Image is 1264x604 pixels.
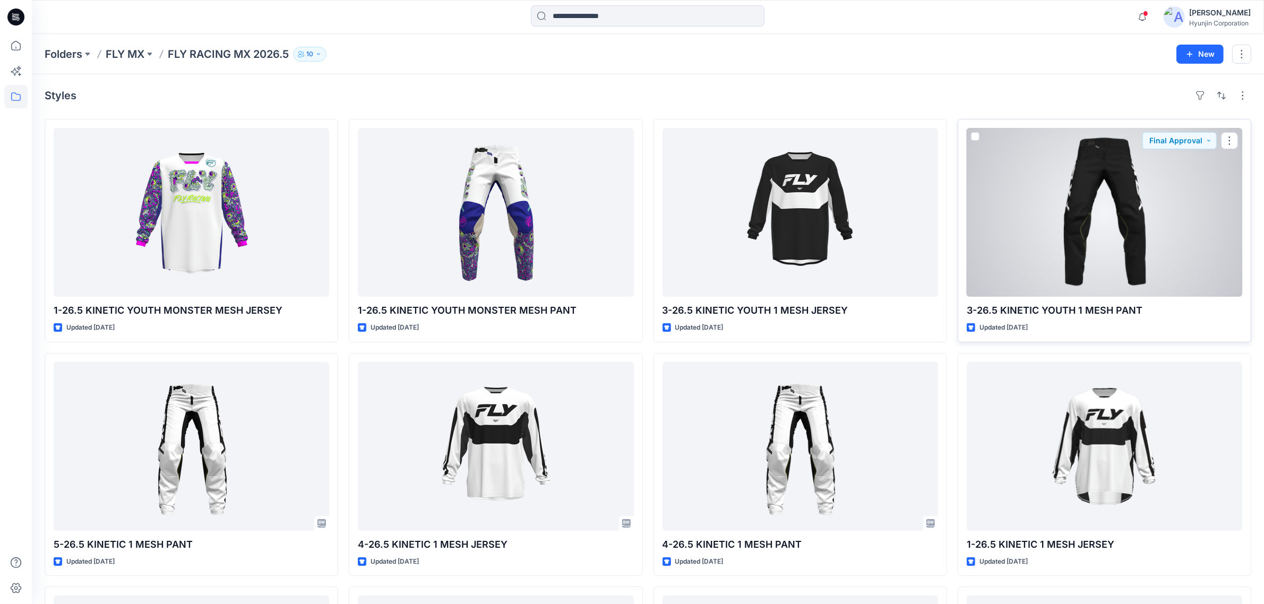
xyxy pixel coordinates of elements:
[663,303,938,318] p: 3-26.5 KINETIC YOUTH 1 MESH JERSEY
[358,362,633,531] a: 4-26.5 KINETIC 1 MESH JERSEY
[1164,6,1185,28] img: avatar
[106,47,144,62] a: FLY MX
[54,537,329,552] p: 5-26.5 KINETIC 1 MESH PANT
[1189,19,1251,27] div: Hyunjin Corporation
[54,362,329,531] a: 5-26.5 KINETIC 1 MESH PANT
[168,47,289,62] p: FLY RACING MX 2026.5
[54,303,329,318] p: 1-26.5 KINETIC YOUTH MONSTER MESH JERSEY
[967,537,1242,552] p: 1-26.5 KINETIC 1 MESH JERSEY
[967,362,1242,531] a: 1-26.5 KINETIC 1 MESH JERSEY
[371,322,419,333] p: Updated [DATE]
[675,322,724,333] p: Updated [DATE]
[663,362,938,531] a: 4-26.5 KINETIC 1 MESH PANT
[358,128,633,297] a: 1-26.5 KINETIC YOUTH MONSTER MESH PANT
[967,128,1242,297] a: 3-26.5 KINETIC YOUTH 1 MESH PANT
[371,556,419,567] p: Updated [DATE]
[306,48,313,60] p: 10
[54,128,329,297] a: 1-26.5 KINETIC YOUTH MONSTER MESH JERSEY
[1176,45,1224,64] button: New
[45,89,76,102] h4: Styles
[66,322,115,333] p: Updated [DATE]
[1189,6,1251,19] div: [PERSON_NAME]
[358,537,633,552] p: 4-26.5 KINETIC 1 MESH JERSEY
[675,556,724,567] p: Updated [DATE]
[663,128,938,297] a: 3-26.5 KINETIC YOUTH 1 MESH JERSEY
[45,47,82,62] a: Folders
[293,47,326,62] button: 10
[66,556,115,567] p: Updated [DATE]
[979,556,1028,567] p: Updated [DATE]
[967,303,1242,318] p: 3-26.5 KINETIC YOUTH 1 MESH PANT
[663,537,938,552] p: 4-26.5 KINETIC 1 MESH PANT
[358,303,633,318] p: 1-26.5 KINETIC YOUTH MONSTER MESH PANT
[979,322,1028,333] p: Updated [DATE]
